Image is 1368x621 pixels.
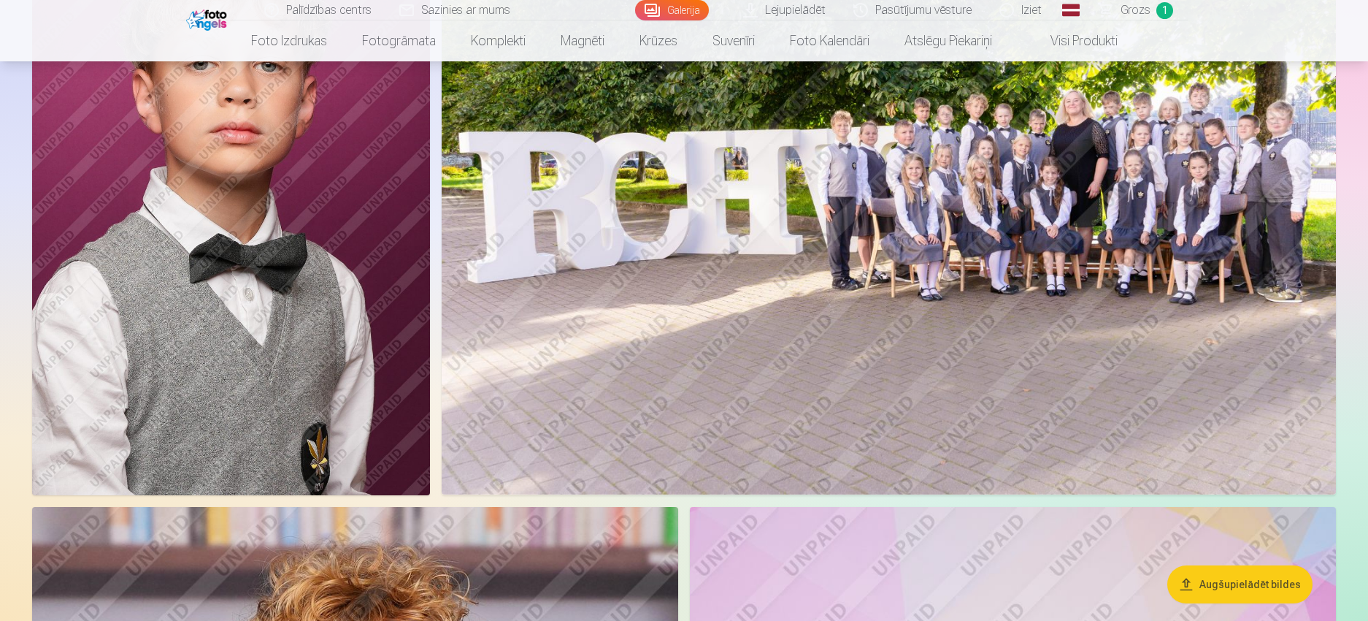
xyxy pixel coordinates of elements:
[1121,1,1150,19] span: Grozs
[345,20,453,61] a: Fotogrāmata
[622,20,695,61] a: Krūzes
[887,20,1010,61] a: Atslēgu piekariņi
[1167,565,1313,603] button: Augšupielādēt bildes
[695,20,772,61] a: Suvenīri
[186,6,231,31] img: /fa1
[543,20,622,61] a: Magnēti
[234,20,345,61] a: Foto izdrukas
[1156,2,1173,19] span: 1
[453,20,543,61] a: Komplekti
[772,20,887,61] a: Foto kalendāri
[1010,20,1135,61] a: Visi produkti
